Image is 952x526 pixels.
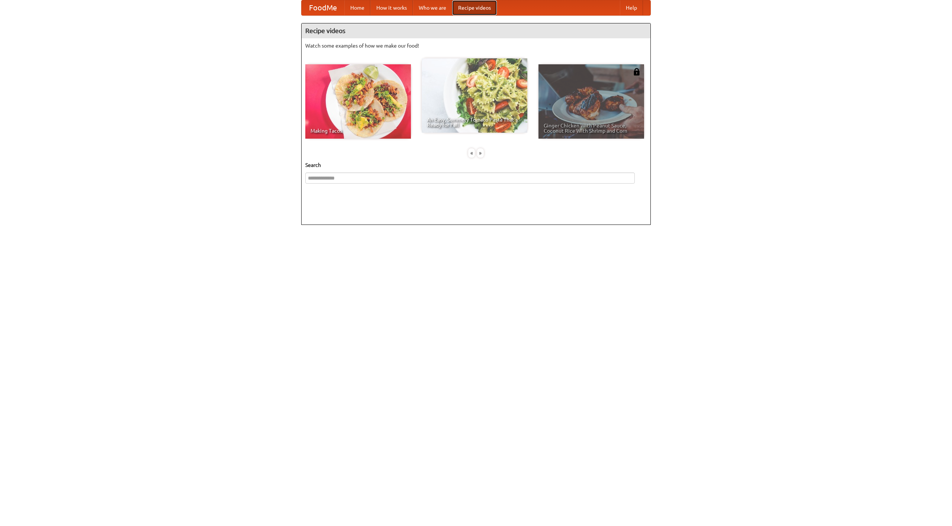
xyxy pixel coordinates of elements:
h4: Recipe videos [302,23,650,38]
a: Making Tacos [305,64,411,139]
a: Who we are [413,0,452,15]
a: FoodMe [302,0,344,15]
span: An Easy, Summery Tomato Pasta That's Ready for Fall [427,117,522,128]
a: An Easy, Summery Tomato Pasta That's Ready for Fall [422,58,527,133]
span: Making Tacos [311,128,406,133]
h5: Search [305,161,647,169]
a: How it works [370,0,413,15]
a: Help [620,0,643,15]
div: » [477,148,484,158]
div: « [468,148,475,158]
a: Recipe videos [452,0,497,15]
p: Watch some examples of how we make our food! [305,42,647,49]
img: 483408.png [633,68,640,75]
a: Home [344,0,370,15]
